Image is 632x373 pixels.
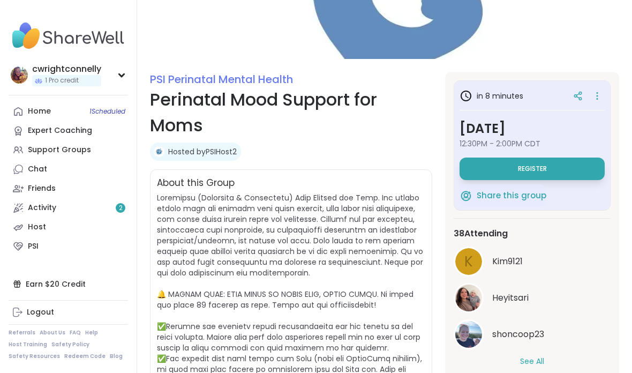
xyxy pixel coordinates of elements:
[460,89,523,102] h3: in 8 minutes
[32,63,101,75] div: cwrightconnelly
[168,146,237,157] a: Hosted byPSIHost2
[64,353,106,360] a: Redeem Code
[51,341,89,348] a: Safety Policy
[9,329,35,337] a: Referrals
[9,102,128,121] a: Home1Scheduled
[9,179,128,198] a: Friends
[460,138,605,149] span: 12:30PM - 2:00PM CDT
[28,106,51,117] div: Home
[464,251,473,272] span: K
[492,255,523,268] span: Kim9121
[27,307,54,318] div: Logout
[460,158,605,180] button: Register
[157,176,235,190] h2: About this Group
[460,119,605,138] h3: [DATE]
[9,160,128,179] a: Chat
[119,204,123,213] span: 2
[518,165,547,173] span: Register
[28,145,91,155] div: Support Groups
[9,198,128,218] a: Activity2
[460,184,546,207] button: Share this group
[28,125,92,136] div: Expert Coaching
[11,66,28,84] img: cwrightconnelly
[28,203,56,213] div: Activity
[9,237,128,256] a: PSI
[454,227,508,240] span: 38 Attending
[455,321,482,348] img: shoncoop23
[28,222,46,233] div: Host
[28,241,39,252] div: PSI
[45,76,79,85] span: 1 Pro credit
[460,189,472,202] img: ShareWell Logomark
[455,285,482,311] img: Heyitsari
[70,329,81,337] a: FAQ
[110,353,123,360] a: Blog
[28,164,47,175] div: Chat
[492,328,544,341] span: shoncoop23
[40,329,65,337] a: About Us
[9,303,128,322] a: Logout
[9,140,128,160] a: Support Groups
[89,107,125,116] span: 1 Scheduled
[492,292,529,304] span: Heyitsari
[454,247,611,277] a: KKim9121
[454,283,611,313] a: HeyitsariHeyitsari
[9,17,128,55] img: ShareWell Nav Logo
[9,274,128,294] div: Earn $20 Credit
[9,218,128,237] a: Host
[28,183,56,194] div: Friends
[520,356,544,367] button: See All
[9,353,60,360] a: Safety Resources
[454,319,611,349] a: shoncoop23shoncoop23
[477,190,546,202] span: Share this group
[154,146,164,157] img: PSIHost2
[85,329,98,337] a: Help
[9,121,128,140] a: Expert Coaching
[150,87,432,138] h1: Perinatal Mood Support for Moms
[9,341,47,348] a: Host Training
[150,72,293,87] a: PSI Perinatal Mental Health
